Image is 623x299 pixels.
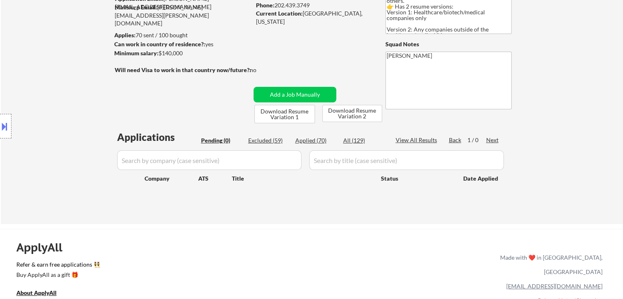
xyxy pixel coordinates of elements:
[256,2,274,9] strong: Phone:
[256,1,372,9] div: 202.439.3749
[396,136,439,144] div: View All Results
[114,40,248,48] div: yes
[16,262,329,270] a: Refer & earn free applications 👯‍♀️
[248,136,289,145] div: Excluded (59)
[145,174,198,183] div: Company
[486,136,499,144] div: Next
[114,50,159,57] strong: Minimum salary:
[467,136,486,144] div: 1 / 0
[295,136,336,145] div: Applied (70)
[114,41,205,48] strong: Can work in country of residence?:
[256,9,372,25] div: [GEOGRAPHIC_DATA], [US_STATE]
[385,40,512,48] div: Squad Notes
[115,4,157,11] strong: Mailslurp Email:
[497,250,603,279] div: Made with ❤️ in [GEOGRAPHIC_DATA], [GEOGRAPHIC_DATA]
[254,105,315,123] button: Download Resume Variation 1
[449,136,462,144] div: Back
[16,289,57,296] u: About ApplyAll
[343,136,384,145] div: All (129)
[114,49,251,57] div: $140,000
[506,283,603,290] a: [EMAIL_ADDRESS][DOMAIN_NAME]
[117,150,301,170] input: Search by company (case sensitive)
[309,150,504,170] input: Search by title (case sensitive)
[463,174,499,183] div: Date Applied
[381,171,451,186] div: Status
[201,136,242,145] div: Pending (0)
[16,270,98,281] a: Buy ApplyAll as a gift 🎁
[115,66,251,73] strong: Will need Visa to work in that country now/future?:
[16,288,68,299] a: About ApplyAll
[115,3,251,27] div: [PERSON_NAME][EMAIL_ADDRESS][PERSON_NAME][DOMAIN_NAME]
[198,174,232,183] div: ATS
[256,10,303,17] strong: Current Location:
[232,174,373,183] div: Title
[322,105,382,122] button: Download Resume Variation 2
[16,272,98,278] div: Buy ApplyAll as a gift 🎁
[250,66,273,74] div: no
[254,87,336,102] button: Add a Job Manually
[114,32,136,39] strong: Applies:
[16,240,72,254] div: ApplyAll
[117,132,198,142] div: Applications
[114,31,251,39] div: 70 sent / 100 bought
